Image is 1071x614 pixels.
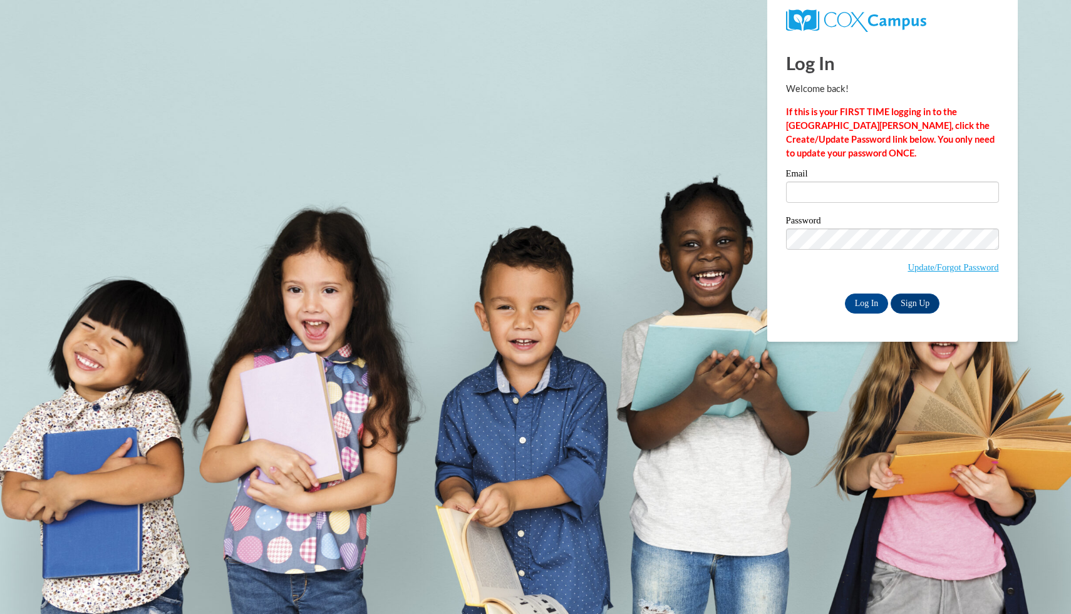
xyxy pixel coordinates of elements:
[786,9,926,32] img: COX Campus
[908,262,998,272] a: Update/Forgot Password
[786,169,999,182] label: Email
[786,9,999,32] a: COX Campus
[786,50,999,76] h1: Log In
[786,106,995,158] strong: If this is your FIRST TIME logging in to the [GEOGRAPHIC_DATA][PERSON_NAME], click the Create/Upd...
[786,216,999,228] label: Password
[786,82,999,96] p: Welcome back!
[845,294,889,314] input: Log In
[891,294,939,314] a: Sign Up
